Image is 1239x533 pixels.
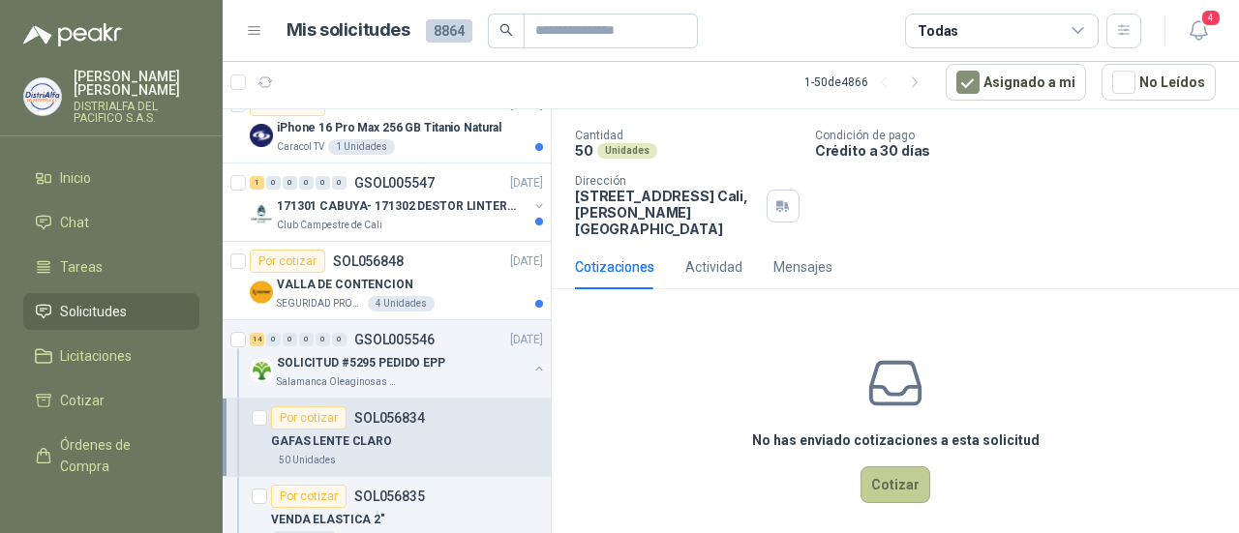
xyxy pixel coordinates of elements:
span: Órdenes de Compra [60,434,181,477]
p: [STREET_ADDRESS] Cali , [PERSON_NAME][GEOGRAPHIC_DATA] [575,188,759,237]
div: 0 [283,176,297,190]
p: Cantidad [575,129,800,142]
div: 0 [299,176,314,190]
p: SOL056848 [333,254,404,268]
div: 0 [316,176,330,190]
h1: Mis solicitudes [287,16,410,44]
a: 1 0 0 0 0 0 GSOL005547[DATE] Company Logo171301 CABUYA- 171302 DESTOR LINTER- 171305 PINZAClub Ca... [250,171,547,233]
a: Órdenes de Compra [23,427,199,485]
a: Solicitudes [23,293,199,330]
p: SOLICITUD #5295 PEDIDO EPP [277,354,445,372]
div: 14 [250,333,264,346]
button: Asignado a mi [946,64,1086,101]
a: Tareas [23,249,199,285]
img: Company Logo [24,78,61,115]
p: SOL056834 [354,411,425,425]
p: Club Campestre de Cali [277,218,382,233]
p: SEGURIDAD PROVISER LTDA [277,296,364,311]
div: 0 [266,176,281,190]
a: Por cotizarSOL056834GAFAS LENTE CLARO50 Unidades [223,399,551,477]
p: VENDA ELASTICA 2" [271,511,385,529]
span: Chat [60,212,89,233]
img: Company Logo [250,359,273,382]
div: 50 Unidades [271,453,344,468]
p: 171301 CABUYA- 171302 DESTOR LINTER- 171305 PINZA [277,197,518,216]
a: Cotizar [23,382,199,419]
div: 0 [316,333,330,346]
span: 8864 [426,19,472,43]
span: Inicio [60,167,91,189]
span: search [499,23,513,37]
span: Tareas [60,256,103,278]
div: Unidades [597,143,657,159]
button: Cotizar [861,466,930,503]
p: VALLA DE CONTENCION [277,276,413,294]
a: Chat [23,204,199,241]
p: Dirección [575,174,759,188]
p: [DATE] [510,252,543,271]
div: 0 [266,333,281,346]
div: 0 [283,333,297,346]
div: 1 Unidades [328,139,395,155]
h3: No has enviado cotizaciones a esta solicitud [752,429,1040,451]
p: GAFAS LENTE CLARO [271,432,392,451]
div: 1 [250,176,264,190]
p: 50 [575,142,593,159]
div: 0 [299,333,314,346]
a: Por cotizarSOL056848[DATE] Company LogoVALLA DE CONTENCIONSEGURIDAD PROVISER LTDA4 Unidades [223,242,551,320]
div: Mensajes [773,256,832,278]
img: Company Logo [250,124,273,147]
div: Por cotizar [250,250,325,273]
p: GSOL005546 [354,333,435,346]
a: Licitaciones [23,338,199,374]
span: Licitaciones [60,345,132,367]
p: [DATE] [510,174,543,192]
div: Actividad [685,256,742,278]
div: 0 [332,333,347,346]
p: Crédito a 30 días [815,142,1231,159]
div: Por cotizar [271,406,347,429]
img: Company Logo [250,281,273,304]
p: SOL056855 [333,98,404,111]
p: Caracol TV [277,139,324,155]
div: Por cotizar [271,485,347,508]
p: GSOL005547 [354,176,435,190]
img: Logo peakr [23,23,122,46]
div: 0 [332,176,347,190]
div: 4 Unidades [368,296,435,311]
a: Por cotizarSOL056855[DATE] Company LogoiPhone 16 Pro Max 256 GB Titanio NaturalCaracol TV1 Unidades [223,85,551,163]
p: Condición de pago [815,129,1231,142]
p: Salamanca Oleaginosas SAS [277,374,399,390]
p: [DATE] [510,331,543,349]
button: 4 [1181,14,1216,48]
div: 1 - 50 de 4866 [804,67,930,98]
div: Cotizaciones [575,256,654,278]
img: Company Logo [250,202,273,225]
span: Solicitudes [60,301,127,322]
span: Cotizar [60,390,105,411]
p: SOL056835 [354,489,425,503]
div: Todas [918,20,958,42]
button: No Leídos [1102,64,1216,101]
p: DISTRIALFA DEL PACIFICO S.A.S. [74,101,199,124]
p: [PERSON_NAME] [PERSON_NAME] [74,70,199,97]
span: 4 [1200,9,1222,27]
a: Inicio [23,160,199,196]
p: iPhone 16 Pro Max 256 GB Titanio Natural [277,119,501,137]
a: 14 0 0 0 0 0 GSOL005546[DATE] Company LogoSOLICITUD #5295 PEDIDO EPPSalamanca Oleaginosas SAS [250,328,547,390]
